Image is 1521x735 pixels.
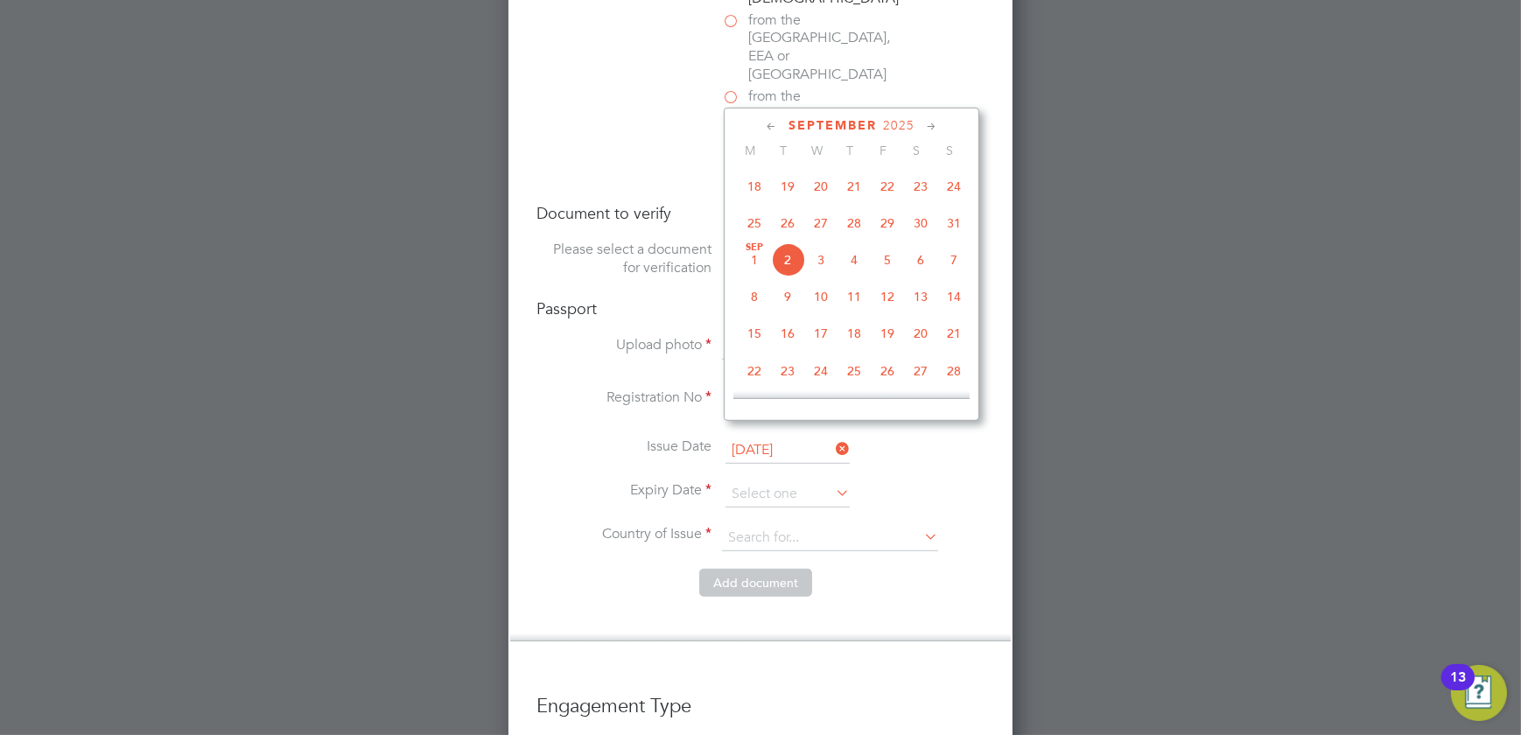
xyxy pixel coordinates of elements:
span: 9 [771,280,804,313]
span: 16 [771,317,804,350]
label: Issue Date [536,437,711,456]
span: 3 [804,243,838,276]
span: 28 [838,206,871,240]
span: 27 [904,354,937,388]
span: 11 [838,280,871,313]
input: Select one [725,437,850,464]
span: 30 [904,206,937,240]
span: 13 [904,280,937,313]
span: from the [GEOGRAPHIC_DATA], EEA or [GEOGRAPHIC_DATA] [748,11,897,84]
span: 4 [838,243,871,276]
span: 19 [871,317,904,350]
span: 31 [937,206,971,240]
span: September [789,118,877,133]
span: 12 [871,280,904,313]
span: M [733,143,767,158]
label: Registration No [536,388,711,407]
span: 8 [738,280,771,313]
h3: Engagement Type [536,676,985,719]
span: 24 [937,170,971,203]
span: 18 [838,317,871,350]
span: 27 [804,206,838,240]
button: Open Resource Center, 13 new notifications [1451,665,1507,721]
label: Expiry Date [536,481,711,500]
span: 17 [804,317,838,350]
label: Upload photo [536,336,711,354]
span: T [833,143,866,158]
span: 21 [838,170,871,203]
span: Sep [738,243,771,252]
span: 23 [904,170,937,203]
span: 28 [937,354,971,388]
label: Country of Issue [536,525,711,543]
span: 18 [738,170,771,203]
span: 29 [871,206,904,240]
div: 13 [1450,677,1466,700]
span: 25 [738,206,771,240]
span: 24 [804,354,838,388]
span: 5 [871,243,904,276]
span: 25 [838,354,871,388]
span: 1 [738,243,771,276]
span: 23 [771,354,804,388]
span: W [800,143,833,158]
span: 15 [738,317,771,350]
h4: Passport [536,298,985,318]
span: 20 [904,317,937,350]
span: 6 [904,243,937,276]
input: Select one [725,481,850,507]
span: 20 [804,170,838,203]
span: S [933,143,966,158]
span: 22 [871,170,904,203]
span: 14 [937,280,971,313]
span: 19 [771,170,804,203]
span: 2 [771,243,804,276]
span: 22 [738,354,771,388]
span: 10 [804,280,838,313]
span: T [767,143,800,158]
label: Please select a document for verification [536,241,711,277]
span: 2025 [883,118,915,133]
h4: Document to verify [536,203,985,223]
span: 26 [871,354,904,388]
span: 21 [937,317,971,350]
span: F [866,143,900,158]
span: from the [GEOGRAPHIC_DATA] or the [GEOGRAPHIC_DATA] [748,87,897,160]
div: Passport [722,241,985,259]
div: Birth Certificate [722,259,985,277]
button: Add document [699,569,812,597]
span: 7 [937,243,971,276]
input: Search for... [722,525,938,551]
span: S [900,143,933,158]
span: 26 [771,206,804,240]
